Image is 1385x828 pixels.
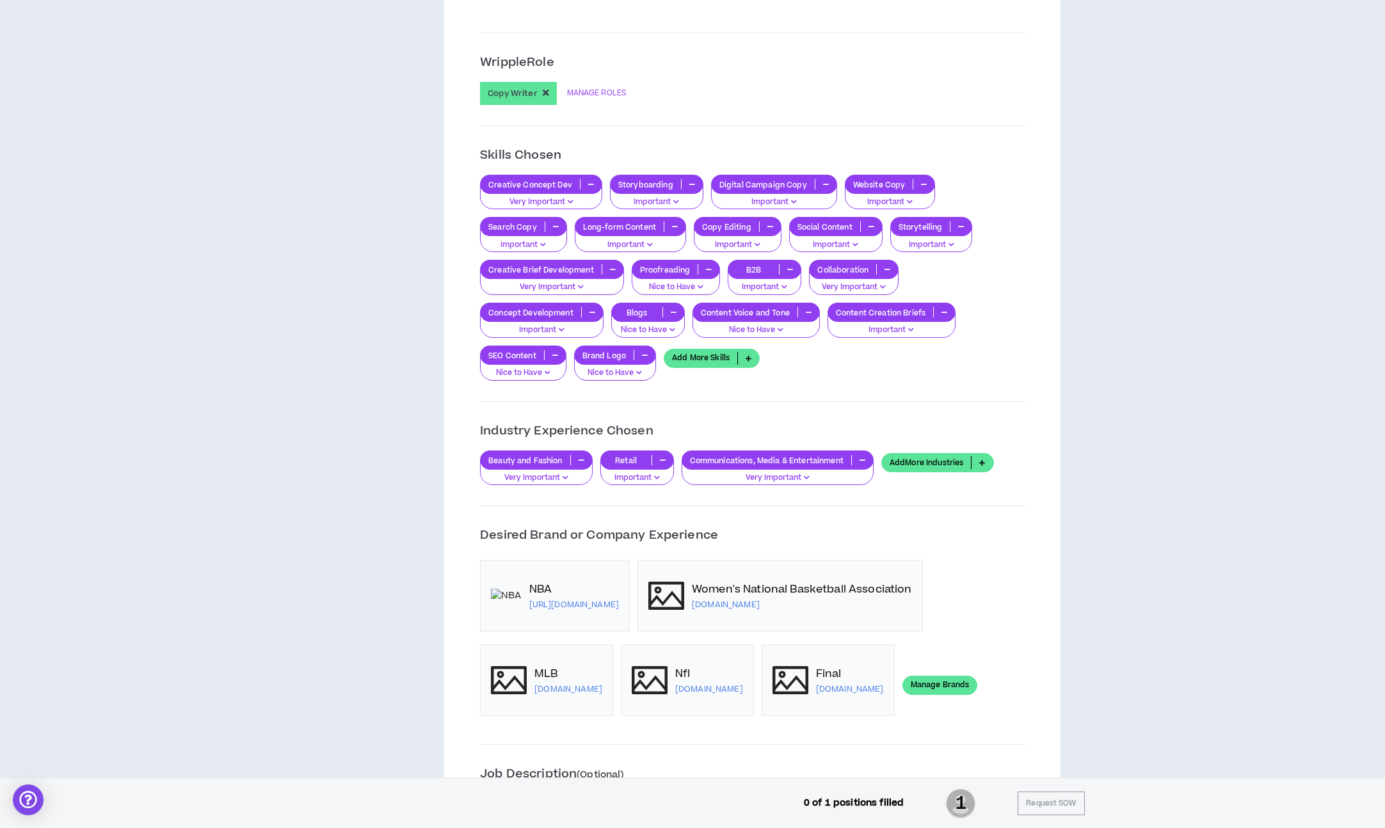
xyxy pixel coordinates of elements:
[481,265,602,275] p: Creative Brief Development
[480,54,554,72] p: Wripple Role
[609,472,666,484] p: Important
[618,196,695,208] p: Important
[601,456,652,465] p: Retail
[481,222,545,232] p: Search Copy
[632,271,721,295] button: Nice to Have
[480,228,567,253] button: Important
[491,589,521,603] img: NBA
[632,662,668,698] span: picture
[611,180,681,189] p: Storyboarding
[902,676,978,695] a: Manage Brands
[816,684,884,694] p: [DOMAIN_NAME]
[611,314,685,338] button: Nice to Have
[640,282,712,293] p: Nice to Have
[712,180,815,189] p: Digital Campaign Copy
[575,222,664,232] p: Long-form Content
[534,684,602,694] p: [DOMAIN_NAME]
[804,796,904,810] p: 0 of 1 positions filled
[610,186,703,210] button: Important
[529,600,620,610] p: [URL][DOMAIN_NAME]
[789,228,883,253] button: Important
[481,351,544,360] p: SEO Content
[620,324,676,336] p: Nice to Have
[692,600,911,610] p: [DOMAIN_NAME]
[480,765,1025,783] p: Job Description
[480,461,593,486] button: Very Important
[488,196,594,208] p: Very Important
[836,324,947,336] p: Important
[481,180,580,189] p: Creative Concept Dev
[488,472,584,484] p: Very Important
[491,662,527,698] span: picture
[891,222,950,232] p: Storytelling
[702,239,773,251] p: Important
[881,453,994,472] a: AddMore Industries
[574,356,656,381] button: Nice to Have
[810,265,876,275] p: Collaboration
[817,282,890,293] p: Very Important
[694,228,781,253] button: Important
[529,582,620,597] p: NBA
[480,356,566,381] button: Nice to Have
[719,196,829,208] p: Important
[481,308,581,317] p: Concept Development
[480,271,624,295] button: Very Important
[711,186,837,210] button: Important
[480,422,1025,440] p: Industry Experience Chosen
[575,228,686,253] button: Important
[488,367,558,379] p: Nice to Have
[690,472,865,484] p: Very Important
[675,666,743,681] p: Nfl
[567,82,626,105] a: MANAGE ROLES
[488,239,559,251] p: Important
[1018,792,1084,815] button: Request SOW
[480,527,1025,545] p: Desired Brand or Company Experience
[899,239,965,251] p: Important
[797,239,874,251] p: Important
[480,186,602,210] button: Very Important
[828,308,933,317] p: Content Creation Briefs
[692,582,911,597] p: Women's National Basketball Association
[693,308,797,317] p: Content Voice and Tone
[575,351,634,360] p: Brand Logo
[612,308,662,317] p: Blogs
[828,314,956,338] button: Important
[728,271,801,295] button: Important
[675,684,743,694] p: [DOMAIN_NAME]
[736,282,793,293] p: Important
[890,228,973,253] button: Important
[481,456,570,465] p: Beauty and Fashion
[692,314,820,338] button: Nice to Have
[577,768,623,781] span: (Optional)
[694,222,759,232] p: Copy Editing
[773,662,808,698] span: picture
[682,461,874,486] button: Very Important
[600,461,674,486] button: Important
[13,784,44,815] div: Open Intercom Messenger
[701,324,812,336] p: Nice to Have
[682,456,851,465] p: Communications, Media & Entertainment
[488,88,538,99] p: Copy Writer
[480,314,604,338] button: Important
[790,222,860,232] p: Social Content
[946,788,975,820] span: 1
[728,265,779,275] p: B2B
[583,239,678,251] p: Important
[632,265,698,275] p: Proofreading
[534,666,602,681] p: MLB
[582,367,648,379] p: Nice to Have
[480,147,1025,164] p: Skills Chosen
[809,271,899,295] button: Very Important
[853,196,927,208] p: Important
[845,180,913,189] p: Website Copy
[648,578,684,614] span: picture
[664,349,760,368] a: Add More Skills
[488,324,595,336] p: Important
[488,282,616,293] p: Very Important
[845,186,936,210] button: Important
[816,666,884,681] p: Final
